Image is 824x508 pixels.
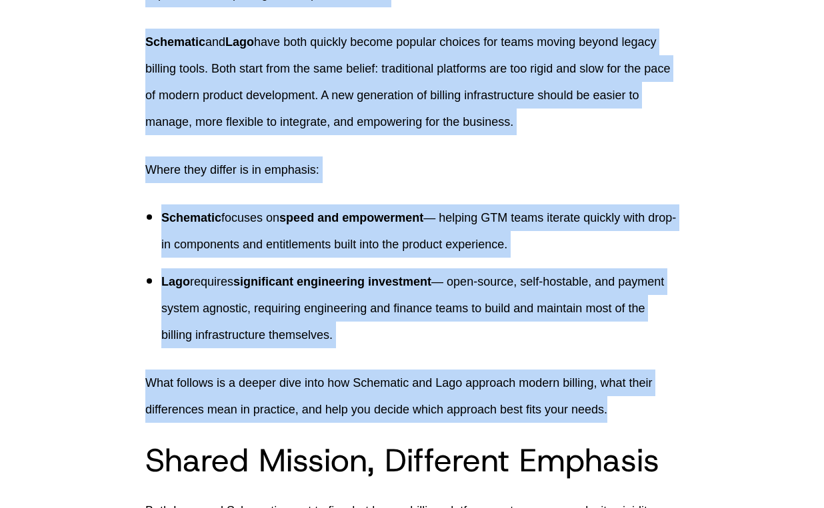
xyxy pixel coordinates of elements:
span: significant engineering investment [233,275,431,288]
p: Where they differ is in emphasis: [145,156,679,183]
h2: Shared Mission, Different Emphasis [145,444,679,476]
span: Schematic [161,211,221,224]
span: Lago [225,35,254,49]
p: and have both quickly become popular choices for teams moving beyond legacy billing tools. Both s... [145,29,679,135]
p: focuses on — helping GTM teams iterate quickly with drop-in components and entitlements built int... [161,204,679,258]
span: Schematic [145,35,205,49]
p: What follows is a deeper dive into how Schematic and Lago approach modern billing, what their dif... [145,370,679,423]
span: speed and empowerment [279,211,423,224]
p: requires — open-source, self-hostable, and payment system agnostic, requiring engineering and fin... [161,268,679,348]
span: Lago [161,275,190,288]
